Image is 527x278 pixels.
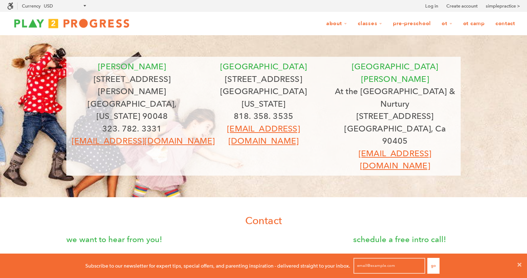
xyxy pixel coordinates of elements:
[334,85,455,110] p: At the [GEOGRAPHIC_DATA] & Nurtury
[353,17,387,31] a: Classes
[22,3,41,9] label: Currency
[339,233,461,246] p: schedule a free intro call!
[334,110,455,122] p: [STREET_ADDRESS]
[459,17,489,31] a: OT Camp
[72,136,215,146] a: [EMAIL_ADDRESS][DOMAIN_NAME]
[322,17,352,31] a: About
[220,61,307,71] span: [GEOGRAPHIC_DATA]
[203,110,324,122] p: 818. 358. 3535
[446,3,478,10] a: Create account
[7,16,136,31] img: Play2Progress logo
[359,148,431,171] a: [EMAIL_ADDRESS][DOMAIN_NAME]
[352,61,438,84] font: [GEOGRAPHIC_DATA][PERSON_NAME]
[72,73,193,98] p: [STREET_ADDRESS][PERSON_NAME]
[334,122,455,147] p: [GEOGRAPHIC_DATA], Ca 90405
[425,3,438,10] a: Log in
[491,17,520,31] a: Contact
[72,98,193,122] p: [GEOGRAPHIC_DATA], [US_STATE] 90048
[388,17,436,31] a: Pre-Preschool
[98,61,166,71] font: [PERSON_NAME]
[85,262,350,270] p: Subscribe to our newsletter for expert tips, special offers, and parenting inspiration - delivere...
[437,17,457,31] a: OT
[203,73,324,85] p: [STREET_ADDRESS]
[353,258,425,274] input: email@example.com
[427,258,440,274] button: Go
[227,124,300,146] a: [EMAIL_ADDRESS][DOMAIN_NAME]
[72,122,193,135] p: 323. 782. 3331
[486,3,520,10] a: simplepractice >
[203,85,324,110] p: [GEOGRAPHIC_DATA][US_STATE]
[66,233,324,246] p: we want to hear from you!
